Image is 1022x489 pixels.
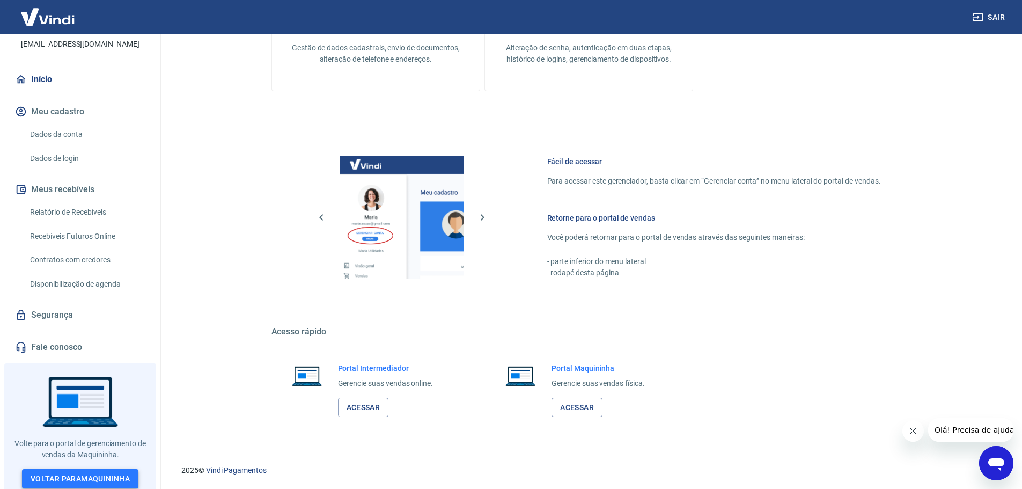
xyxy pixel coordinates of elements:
[13,303,148,327] a: Segurança
[37,23,123,34] p: [PERSON_NAME]
[979,446,1013,480] iframe: Botão para abrir a janela de mensagens
[13,100,148,123] button: Meu cadastro
[547,232,881,243] p: Você poderá retornar para o portal de vendas através das seguintes maneiras:
[26,148,148,170] a: Dados de login
[26,273,148,295] a: Disponibilização de agenda
[13,178,148,201] button: Meus recebíveis
[970,8,1009,27] button: Sair
[547,176,881,187] p: Para acessar este gerenciador, basta clicar em “Gerenciar conta” no menu lateral do portal de ven...
[902,420,924,442] iframe: Fechar mensagem
[6,8,90,16] span: Olá! Precisa de ajuda?
[271,326,907,337] h5: Acesso rápido
[22,469,138,489] a: Voltar paraMaquininha
[547,213,881,223] h6: Retorne para o portal de vendas
[340,156,464,279] img: Imagem da dashboard mostrando o botão de gerenciar conta na sidebar no lado esquerdo
[498,363,543,389] img: Imagem de um notebook aberto
[26,123,148,145] a: Dados da conta
[928,418,1013,442] iframe: Mensagem da empresa
[26,249,148,271] a: Contratos com credores
[13,1,83,33] img: Vindi
[181,465,996,476] p: 2025 ©
[206,466,267,475] a: Vindi Pagamentos
[502,42,675,65] p: Alteração de senha, autenticação em duas etapas, histórico de logins, gerenciamento de dispositivos.
[338,378,433,389] p: Gerencie suas vendas online.
[552,378,645,389] p: Gerencie suas vendas física.
[13,68,148,91] a: Início
[21,39,139,50] p: [EMAIL_ADDRESS][DOMAIN_NAME]
[338,398,389,418] a: Acessar
[26,225,148,247] a: Recebíveis Futuros Online
[552,398,602,418] a: Acessar
[284,363,329,389] img: Imagem de um notebook aberto
[547,267,881,279] p: - rodapé desta página
[547,256,881,267] p: - parte inferior do menu lateral
[552,363,645,374] h6: Portal Maquininha
[338,363,433,374] h6: Portal Intermediador
[289,42,462,65] p: Gestão de dados cadastrais, envio de documentos, alteração de telefone e endereços.
[547,156,881,167] h6: Fácil de acessar
[13,335,148,359] a: Fale conosco
[26,201,148,223] a: Relatório de Recebíveis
